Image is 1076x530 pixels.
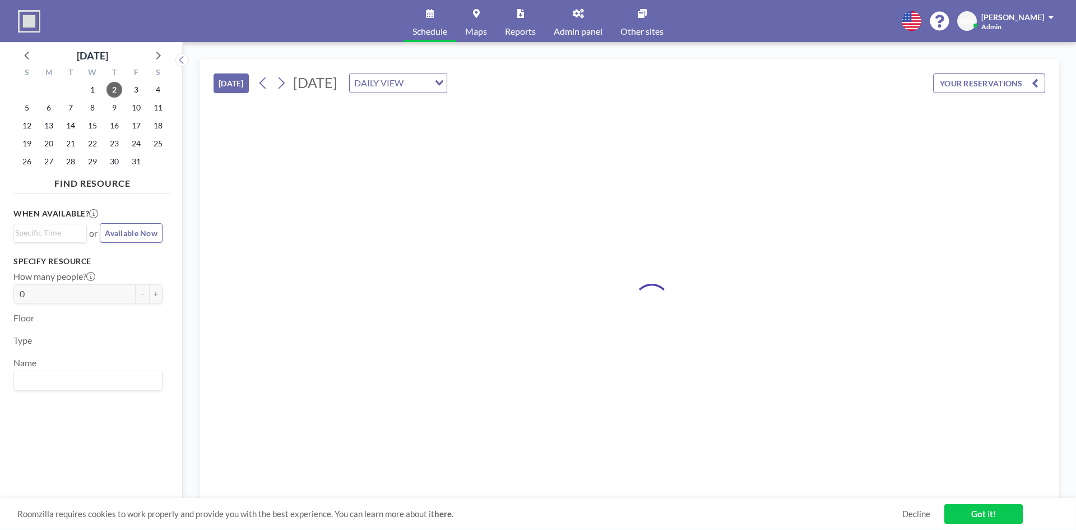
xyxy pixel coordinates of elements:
[128,154,144,169] span: Friday, October 31, 2025
[63,100,78,116] span: Tuesday, October 7, 2025
[100,223,163,243] button: Available Now
[19,100,35,116] span: Sunday, October 5, 2025
[128,118,144,133] span: Friday, October 17, 2025
[106,136,122,151] span: Thursday, October 23, 2025
[19,154,35,169] span: Sunday, October 26, 2025
[554,27,602,36] span: Admin panel
[128,136,144,151] span: Friday, October 24, 2025
[465,27,487,36] span: Maps
[17,509,902,519] span: Roomzilla requires cookies to work properly and provide you with the best experience. You can lea...
[16,66,38,81] div: S
[85,118,100,133] span: Wednesday, October 15, 2025
[960,16,974,26] span: DW
[933,73,1045,93] button: YOUR RESERVATIONS
[82,66,104,81] div: W
[63,118,78,133] span: Tuesday, October 14, 2025
[13,256,163,266] h3: Specify resource
[15,227,80,239] input: Search for option
[150,118,166,133] span: Saturday, October 18, 2025
[85,136,100,151] span: Wednesday, October 22, 2025
[14,224,86,241] div: Search for option
[41,100,57,116] span: Monday, October 6, 2025
[902,509,930,519] a: Decline
[944,504,1023,524] a: Got it!
[150,100,166,116] span: Saturday, October 11, 2025
[77,48,108,63] div: [DATE]
[19,136,35,151] span: Sunday, October 19, 2025
[85,82,100,98] span: Wednesday, October 1, 2025
[434,509,453,519] a: here.
[106,154,122,169] span: Thursday, October 30, 2025
[293,74,337,91] span: [DATE]
[150,136,166,151] span: Saturday, October 25, 2025
[412,27,447,36] span: Schedule
[13,173,171,189] h4: FIND RESOURCE
[128,100,144,116] span: Friday, October 10, 2025
[13,312,34,324] label: Floor
[18,10,40,33] img: organization-logo
[136,284,149,303] button: -
[89,228,98,239] span: or
[13,335,32,346] label: Type
[620,27,664,36] span: Other sites
[981,22,1001,31] span: Admin
[128,82,144,98] span: Friday, October 3, 2025
[15,374,156,388] input: Search for option
[63,136,78,151] span: Tuesday, October 21, 2025
[106,118,122,133] span: Thursday, October 16, 2025
[981,12,1044,22] span: [PERSON_NAME]
[38,66,60,81] div: M
[41,136,57,151] span: Monday, October 20, 2025
[350,73,447,93] div: Search for option
[19,118,35,133] span: Sunday, October 12, 2025
[63,154,78,169] span: Tuesday, October 28, 2025
[105,228,157,238] span: Available Now
[60,66,82,81] div: T
[14,371,162,390] div: Search for option
[150,82,166,98] span: Saturday, October 4, 2025
[147,66,169,81] div: S
[106,100,122,116] span: Thursday, October 9, 2025
[125,66,147,81] div: F
[407,76,428,90] input: Search for option
[106,82,122,98] span: Thursday, October 2, 2025
[85,154,100,169] span: Wednesday, October 29, 2025
[149,284,163,303] button: +
[85,100,100,116] span: Wednesday, October 8, 2025
[505,27,536,36] span: Reports
[41,118,57,133] span: Monday, October 13, 2025
[41,154,57,169] span: Monday, October 27, 2025
[352,76,406,90] span: DAILY VIEW
[13,357,36,368] label: Name
[13,271,95,282] label: How many people?
[103,66,125,81] div: T
[214,73,249,93] button: [DATE]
